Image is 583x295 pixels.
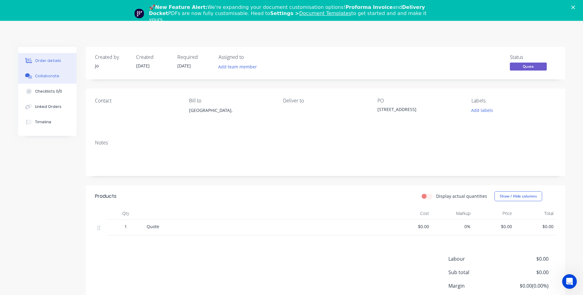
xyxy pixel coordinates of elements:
b: Settings > [270,10,351,16]
button: Add labels [468,106,496,114]
div: Qty [107,207,144,220]
div: Total [514,207,556,220]
span: 1 [124,223,127,230]
img: Profile image for Team [134,9,144,18]
button: Quote [510,63,547,72]
div: Close [571,6,577,9]
div: Order details [35,58,61,63]
button: Order details [18,53,77,68]
span: Sub total [448,269,503,276]
div: Bill to [189,98,273,104]
div: Cost [390,207,431,220]
span: $0.00 ( 0.00 %) [503,282,548,289]
b: New Feature Alert: [155,4,208,10]
label: Display actual quantities [436,193,487,199]
button: Collaborate [18,68,77,84]
div: Assigned to [219,54,280,60]
div: Linked Orders [35,104,61,109]
b: Delivery Docket [149,4,425,16]
div: Status [510,54,556,60]
div: Contact [95,98,179,104]
div: Timeline [35,119,51,125]
span: $0.00 [517,223,553,230]
span: [DATE] [177,63,191,69]
span: Quote [510,63,547,70]
a: Document Templates [299,10,351,16]
div: Markup [431,207,473,220]
div: Deliver to [283,98,367,104]
span: Margin [448,282,503,289]
button: Show / Hide columns [494,191,542,201]
div: Required [177,54,211,60]
span: $0.00 [475,223,512,230]
div: Jo [95,63,129,69]
span: Labour [448,255,503,262]
button: Checklists 0/0 [18,84,77,99]
div: [STREET_ADDRESS] [377,106,454,115]
div: Created by [95,54,129,60]
div: Checklists 0/0 [35,89,62,94]
b: Proforma Invoice [345,4,393,10]
button: Linked Orders [18,99,77,114]
span: $0.00 [392,223,429,230]
button: Timeline [18,114,77,130]
div: 🚀 We're expanding your document customisation options! and PDFs are now fully customisable. Head ... [149,4,439,23]
div: Created [136,54,170,60]
span: Quote [147,224,159,229]
button: Add team member [215,63,260,71]
iframe: Intercom live chat [562,274,577,289]
span: [DATE] [136,63,150,69]
div: Collaborate [35,73,59,79]
div: PO [377,98,462,104]
button: Add team member [219,63,260,71]
div: [GEOGRAPHIC_DATA], [189,106,273,126]
span: $0.00 [503,255,548,262]
div: Notes [95,140,556,146]
span: $0.00 [503,269,548,276]
div: Price [473,207,514,220]
div: [GEOGRAPHIC_DATA], [189,106,273,115]
div: Labels [471,98,556,104]
span: 0% [434,223,471,230]
div: Products [95,193,116,200]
